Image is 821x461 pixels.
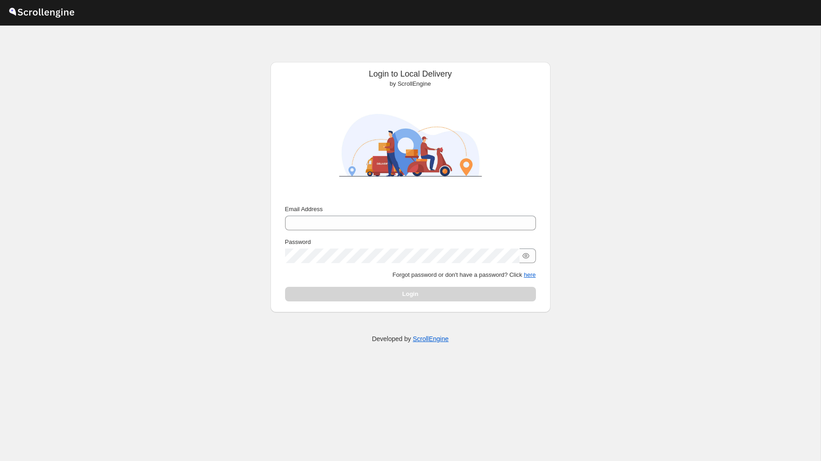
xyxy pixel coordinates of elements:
[285,270,536,280] p: Forgot password or don't have a password? Click
[390,80,431,87] span: by ScrollEngine
[331,92,490,198] img: ScrollEngine
[524,271,535,278] button: here
[278,69,543,88] div: Login to Local Delivery
[413,335,449,342] a: ScrollEngine
[372,334,448,343] p: Developed by
[285,206,323,212] span: Email Address
[285,238,311,245] span: Password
